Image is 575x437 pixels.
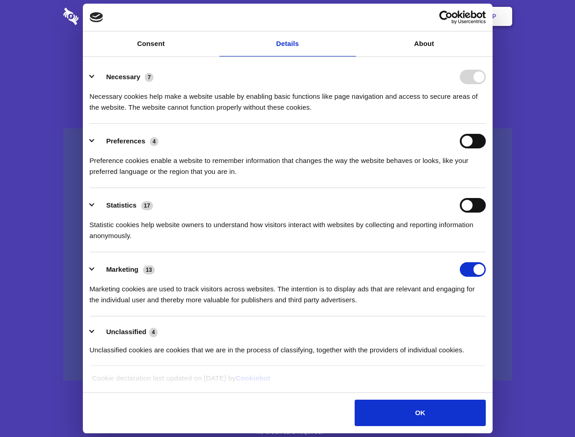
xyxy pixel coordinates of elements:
span: 17 [141,201,153,210]
label: Preferences [106,137,145,145]
div: Preference cookies enable a website to remember information that changes the way the website beha... [90,148,486,177]
a: Consent [83,31,219,56]
a: Pricing [267,2,307,30]
img: logo [90,12,103,22]
div: Necessary cookies help make a website usable by enabling basic functions like page navigation and... [90,84,486,113]
div: Statistic cookies help website owners to understand how visitors interact with websites by collec... [90,213,486,241]
a: Usercentrics Cookiebot - opens in a new window [406,10,486,24]
label: Marketing [106,265,138,273]
button: Statistics (17) [90,198,159,213]
button: OK [355,400,485,426]
button: Marketing (13) [90,262,161,277]
button: Unclassified (4) [90,326,163,338]
span: 13 [143,265,155,274]
span: 4 [150,137,158,146]
label: Necessary [106,73,140,81]
label: Statistics [106,201,137,209]
button: Preferences (4) [90,134,164,148]
img: logo-wordmark-white-trans-d4663122ce5f474addd5e946df7df03e33cb6a1c49d2221995e7729f52c070b2.svg [63,8,141,25]
iframe: Drift Widget Chat Controller [529,391,564,426]
a: About [356,31,493,56]
div: Cookie declaration last updated on [DATE] by [85,373,490,391]
span: 7 [145,73,153,82]
div: Marketing cookies are used to track visitors across websites. The intention is to display ads tha... [90,277,486,305]
h1: Eliminate Slack Data Loss. [63,41,512,74]
a: Cookiebot [236,374,270,382]
a: Wistia video thumbnail [63,128,512,381]
a: Login [413,2,453,30]
a: Contact [369,2,411,30]
a: Details [219,31,356,56]
span: 4 [149,328,158,337]
div: Unclassified cookies are cookies that we are in the process of classifying, together with the pro... [90,338,486,356]
button: Necessary (7) [90,70,159,84]
h4: Auto-redaction of sensitive data, encrypted data sharing and self-destructing private chats. Shar... [63,83,512,113]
